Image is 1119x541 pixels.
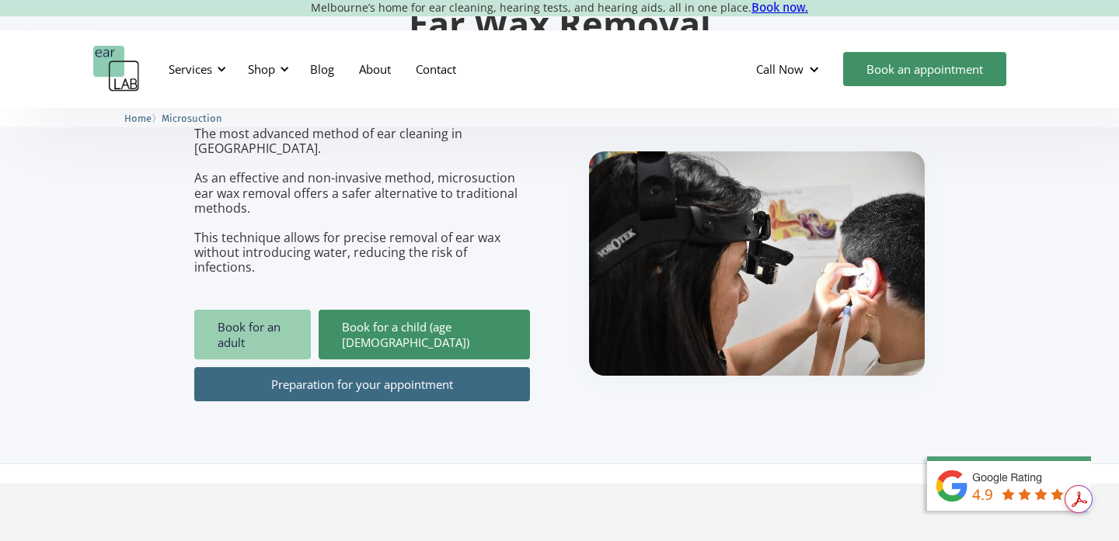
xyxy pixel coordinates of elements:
[194,367,530,401] a: Preparation for your appointment
[756,61,804,77] div: Call Now
[194,310,311,359] a: Book for an adult
[93,46,140,92] a: home
[319,310,530,359] a: Book for a child (age [DEMOGRAPHIC_DATA])
[124,110,152,125] a: Home
[194,5,925,40] h1: Ear Wax Removal
[298,47,347,92] a: Blog
[159,46,231,92] div: Services
[162,110,222,125] a: Microsuction
[843,52,1006,86] a: Book an appointment
[589,151,925,376] img: boy getting ear checked.
[194,127,530,276] p: The most advanced method of ear cleaning in [GEOGRAPHIC_DATA]. As an effective and non-invasive m...
[403,47,469,92] a: Contact
[744,46,835,92] div: Call Now
[248,61,275,77] div: Shop
[239,46,294,92] div: Shop
[169,61,212,77] div: Services
[162,113,222,124] span: Microsuction
[124,110,162,127] li: 〉
[347,47,403,92] a: About
[124,113,152,124] span: Home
